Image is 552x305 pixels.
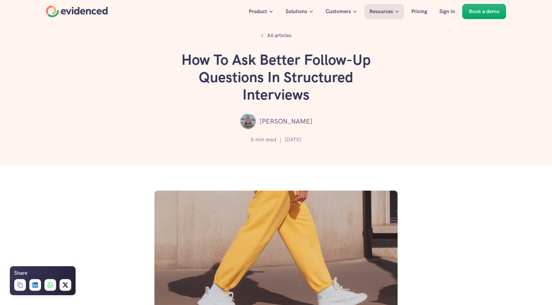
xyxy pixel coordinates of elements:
img: "" [240,113,256,129]
a: Home [46,6,108,17]
a: Sign In [434,4,460,19]
p: Customers [326,7,351,16]
p: 5 [251,135,254,144]
a: Pricing [406,4,432,19]
p: [DATE] [285,135,301,144]
p: Book a demo [469,7,499,16]
p: | [280,135,281,144]
h6: Share [14,269,27,277]
p: Pricing [411,7,427,16]
p: All articles [267,31,291,40]
a: Book a demo [462,4,506,19]
p: Product [249,7,267,16]
p: Resources [369,7,393,16]
h1: How To Ask Better Follow-Up Questions In Structured Interviews [177,51,375,103]
p: [PERSON_NAME] [260,116,312,127]
p: min read [255,135,276,144]
p: Solutions [286,7,307,16]
p: Sign In [439,7,455,16]
a: All articles [257,30,295,41]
